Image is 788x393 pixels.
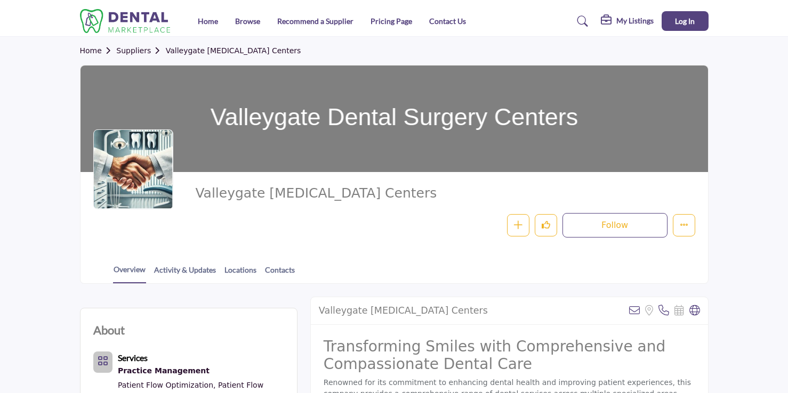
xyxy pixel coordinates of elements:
[662,11,709,31] button: Log In
[673,214,695,236] button: More details
[154,264,216,283] a: Activity & Updates
[93,321,125,339] h2: About
[118,364,284,378] a: Practice Management
[616,16,654,26] h5: My Listings
[224,264,257,283] a: Locations
[535,214,557,236] button: Like
[113,264,146,283] a: Overview
[675,17,695,26] span: Log In
[562,213,668,238] button: Follow
[277,17,353,26] a: Recommend a Supplier
[567,13,595,30] a: Search
[118,354,148,363] a: Services
[429,17,466,26] a: Contact Us
[195,185,486,202] span: Valleygate Dental Surgery Centers
[116,46,165,55] a: Suppliers
[319,305,488,316] h2: Valleygate Dental Surgery Centers
[601,15,654,28] div: My Listings
[324,338,695,373] h2: Transforming Smiles with Comprehensive and Compassionate Dental Care
[118,381,216,389] a: Patient Flow Optimization,
[264,264,295,283] a: Contacts
[371,17,412,26] a: Pricing Page
[80,46,117,55] a: Home
[80,9,176,33] img: site Logo
[118,364,284,378] div: Optimizing operations, staff coordination, and patient flow for efficient practice management.
[198,17,218,26] a: Home
[93,351,112,373] button: Category Icon
[235,17,260,26] a: Browse
[118,353,148,363] b: Services
[166,46,301,55] a: Valleygate [MEDICAL_DATA] Centers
